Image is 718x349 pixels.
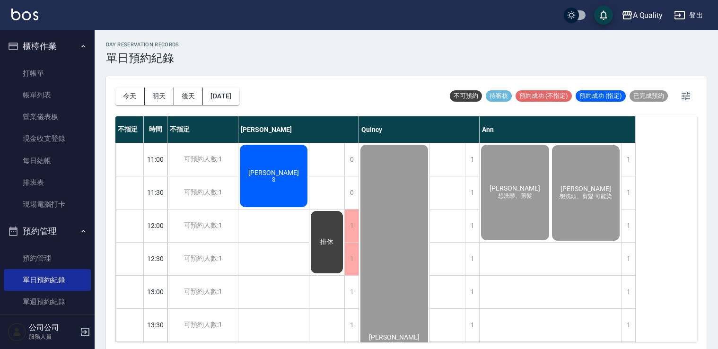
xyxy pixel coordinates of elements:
[318,238,335,246] span: 排休
[367,333,421,341] span: [PERSON_NAME]
[621,176,635,209] div: 1
[4,62,91,84] a: 打帳單
[4,172,91,193] a: 排班表
[4,84,91,106] a: 帳單列表
[167,243,238,275] div: 可預約人數:1
[115,116,144,143] div: 不指定
[465,143,479,176] div: 1
[486,92,512,100] span: 待審核
[576,92,626,100] span: 預約成功 (指定)
[144,143,167,176] div: 11:00
[381,341,408,349] span: 設計漂染
[480,116,636,143] div: Ann
[174,87,203,105] button: 後天
[621,309,635,341] div: 1
[29,332,77,341] p: 服務人員
[246,169,301,176] span: [PERSON_NAME]
[144,209,167,242] div: 12:00
[144,308,167,341] div: 13:30
[4,247,91,269] a: 預約管理
[145,87,174,105] button: 明天
[203,87,239,105] button: [DATE]
[496,192,534,200] span: 想洗頭、剪髮
[450,92,482,100] span: 不可預約
[4,128,91,149] a: 現金收支登錄
[270,176,277,183] span: S
[144,275,167,308] div: 13:00
[4,193,91,215] a: 現場電腦打卡
[488,184,542,192] span: [PERSON_NAME]
[4,150,91,172] a: 每日結帳
[670,7,707,24] button: 登出
[359,116,480,143] div: Quincy
[465,276,479,308] div: 1
[8,323,26,341] img: Person
[344,276,359,308] div: 1
[144,176,167,209] div: 11:30
[630,92,668,100] span: 已完成預約
[465,243,479,275] div: 1
[106,52,179,65] h3: 單日預約紀錄
[621,243,635,275] div: 1
[29,323,77,332] h5: 公司公司
[344,243,359,275] div: 1
[11,9,38,20] img: Logo
[516,92,572,100] span: 預約成功 (不指定)
[106,42,179,48] h2: day Reservation records
[4,106,91,128] a: 營業儀表板
[344,209,359,242] div: 1
[167,116,238,143] div: 不指定
[167,176,238,209] div: 可預約人數:1
[238,116,359,143] div: [PERSON_NAME]
[167,276,238,308] div: 可預約人數:1
[344,176,359,209] div: 0
[167,143,238,176] div: 可預約人數:1
[144,242,167,275] div: 12:30
[465,209,479,242] div: 1
[4,34,91,59] button: 櫃檯作業
[618,6,667,25] button: A Quality
[621,276,635,308] div: 1
[621,209,635,242] div: 1
[4,219,91,244] button: 預約管理
[167,309,238,341] div: 可預約人數:1
[115,87,145,105] button: 今天
[558,192,614,201] span: 想洗頭、剪髮 可能染
[4,291,91,313] a: 單週預約紀錄
[344,309,359,341] div: 1
[144,116,167,143] div: 時間
[633,9,663,21] div: A Quality
[465,309,479,341] div: 1
[4,269,91,291] a: 單日預約紀錄
[621,143,635,176] div: 1
[594,6,613,25] button: save
[167,209,238,242] div: 可預約人數:1
[559,185,613,192] span: [PERSON_NAME]
[344,143,359,176] div: 0
[465,176,479,209] div: 1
